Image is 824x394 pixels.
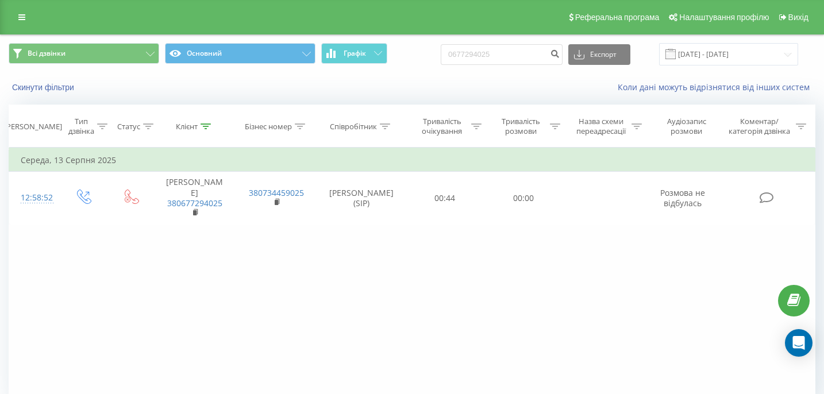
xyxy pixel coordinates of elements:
[484,172,563,225] td: 00:00
[9,43,159,64] button: Всі дзвінки
[785,329,813,357] div: Open Intercom Messenger
[655,117,718,136] div: Аудіозапис розмови
[245,122,292,132] div: Бізнес номер
[788,13,808,22] span: Вихід
[406,172,484,225] td: 00:44
[28,49,66,58] span: Всі дзвінки
[568,44,630,65] button: Експорт
[330,122,377,132] div: Співробітник
[573,117,629,136] div: Назва схеми переадресації
[679,13,769,22] span: Налаштування профілю
[249,187,304,198] a: 380734459025
[167,198,222,208] a: 380677294025
[495,117,547,136] div: Тривалість розмови
[618,82,815,92] a: Коли дані можуть відрізнятися вiд інших систем
[575,13,660,22] span: Реферальна програма
[176,122,198,132] div: Клієнт
[317,172,405,225] td: [PERSON_NAME] (SIP)
[117,122,140,132] div: Статус
[165,43,315,64] button: Основний
[726,117,793,136] div: Коментар/категорія дзвінка
[4,122,62,132] div: [PERSON_NAME]
[660,187,705,208] span: Розмова не відбулась
[321,43,387,64] button: Графік
[21,187,48,209] div: 12:58:52
[416,117,468,136] div: Тривалість очікування
[9,149,815,172] td: Середа, 13 Серпня 2025
[154,172,236,225] td: [PERSON_NAME]
[68,117,94,136] div: Тип дзвінка
[441,44,563,65] input: Пошук за номером
[9,82,80,92] button: Скинути фільтри
[344,49,366,57] span: Графік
